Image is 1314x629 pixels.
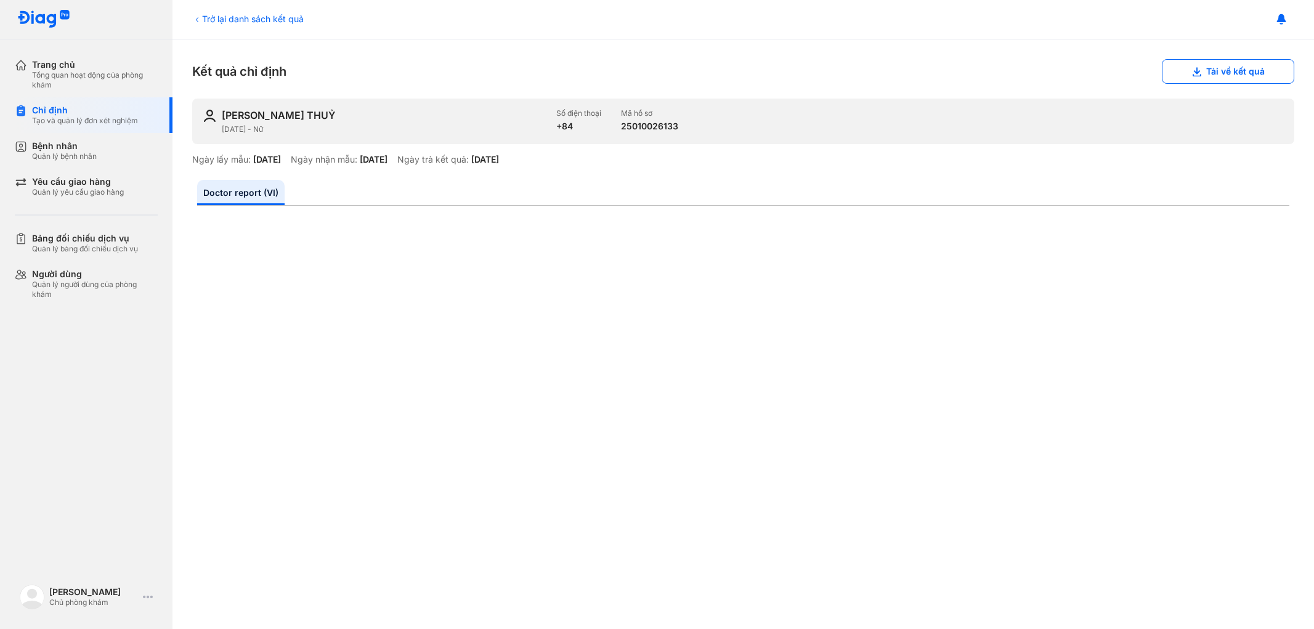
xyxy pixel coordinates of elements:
div: Quản lý bệnh nhân [32,152,97,161]
div: Trở lại danh sách kết quả [192,12,304,25]
button: Tải về kết quả [1162,59,1294,84]
div: [DATE] [253,154,281,165]
img: logo [20,585,44,609]
img: logo [17,10,70,29]
div: Số điện thoại [556,108,601,118]
div: [DATE] - Nữ [222,124,546,134]
div: Ngày lấy mẫu: [192,154,251,165]
div: Quản lý bảng đối chiếu dịch vụ [32,244,138,254]
div: 25010026133 [621,121,678,132]
div: Ngày trả kết quả: [397,154,469,165]
div: Chủ phòng khám [49,598,138,607]
div: Bảng đối chiếu dịch vụ [32,233,138,244]
div: Yêu cầu giao hàng [32,176,124,187]
a: Doctor report (VI) [197,180,285,205]
div: Chỉ định [32,105,138,116]
div: Quản lý yêu cầu giao hàng [32,187,124,197]
div: Kết quả chỉ định [192,59,1294,84]
div: Quản lý người dùng của phòng khám [32,280,158,299]
div: Người dùng [32,269,158,280]
div: [PERSON_NAME] THUỶ [222,108,335,122]
div: Trang chủ [32,59,158,70]
div: [DATE] [471,154,499,165]
div: +84 [556,121,601,132]
img: user-icon [202,108,217,123]
div: [PERSON_NAME] [49,586,138,598]
div: Mã hồ sơ [621,108,678,118]
div: Tổng quan hoạt động của phòng khám [32,70,158,90]
div: Tạo và quản lý đơn xét nghiệm [32,116,138,126]
div: Bệnh nhân [32,140,97,152]
div: Ngày nhận mẫu: [291,154,357,165]
div: [DATE] [360,154,387,165]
